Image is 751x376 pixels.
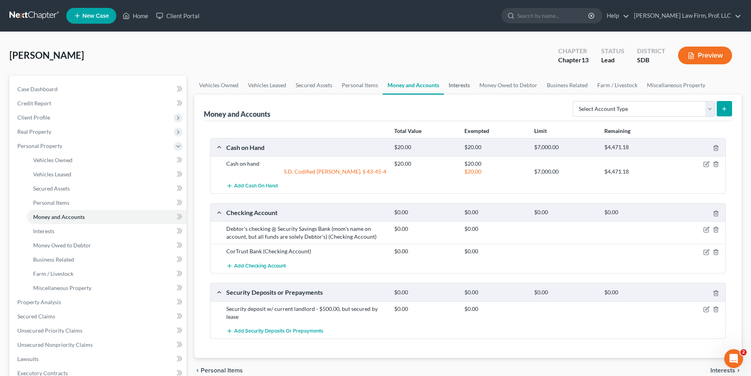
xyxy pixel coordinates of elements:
div: $0.00 [390,247,460,255]
div: Cash on Hand [222,143,390,152]
div: $7,000.00 [530,144,600,151]
a: Money Owed to Debtor [475,76,542,95]
a: Interests [27,224,186,238]
a: Unsecured Nonpriority Claims [11,338,186,352]
div: $20.00 [460,144,530,151]
a: Personal Items [337,76,383,95]
div: $0.00 [460,209,530,216]
a: Personal Items [27,196,186,210]
div: CorTrust Bank (Checking Account) [222,247,390,255]
iframe: Intercom live chat [724,349,743,368]
button: Add Security Deposits or Prepayments [226,324,323,339]
a: Credit Report [11,96,186,110]
a: Vehicles Owned [27,153,186,167]
a: Miscellaneous Property [642,76,710,95]
div: $7,000.00 [530,168,600,176]
div: Cash on hand [222,160,390,168]
a: Lawsuits [11,352,186,366]
a: Interests [444,76,475,95]
a: Property Analysis [11,295,186,309]
span: Secured Assets [33,185,70,192]
div: $20.00 [390,160,460,168]
button: Interests chevron_right [710,367,742,374]
strong: Remaining [604,127,630,134]
span: Personal Items [201,367,243,374]
span: Money and Accounts [33,213,85,220]
a: [PERSON_NAME] Law Firm, Prof. LLC [630,9,741,23]
a: Help [603,9,629,23]
div: $0.00 [460,247,530,255]
a: Miscellaneous Property [27,281,186,295]
span: Interests [710,367,735,374]
div: Security Deposits or Prepayments [222,288,390,296]
div: Chapter [558,47,589,56]
div: District [637,47,665,56]
div: $20.00 [390,144,460,151]
span: Miscellaneous Property [33,284,91,291]
span: Case Dashboard [17,86,58,92]
a: Client Portal [152,9,203,23]
div: $0.00 [530,209,600,216]
a: Unsecured Priority Claims [11,324,186,338]
div: $0.00 [460,305,530,313]
a: Business Related [27,253,186,267]
span: Farm / Livestock [33,270,73,277]
span: Property Analysis [17,299,61,305]
a: Secured Assets [291,76,337,95]
div: $0.00 [390,225,460,233]
strong: Limit [534,127,547,134]
span: Add Security Deposits or Prepayments [234,328,323,334]
a: Farm / Livestock [593,76,642,95]
div: Lead [601,56,624,65]
a: Money and Accounts [27,210,186,224]
div: $4,471.18 [600,168,670,176]
span: Credit Report [17,100,51,107]
a: Money and Accounts [383,76,444,95]
span: Personal Property [17,142,62,149]
div: Chapter [558,56,589,65]
strong: Total Value [394,127,421,134]
span: Unsecured Nonpriority Claims [17,341,93,348]
span: Lawsuits [17,355,39,362]
a: Home [119,9,152,23]
div: $0.00 [390,305,460,313]
button: chevron_left Personal Items [194,367,243,374]
span: Vehicles Leased [33,171,71,178]
a: Case Dashboard [11,82,186,96]
div: Money and Accounts [204,109,270,119]
div: Security deposit w/ current landlord - $500.00, but secured by lease [222,305,390,321]
div: Status [601,47,624,56]
span: Add Cash on Hand [234,183,278,189]
span: Personal Items [33,199,69,206]
div: $20.00 [460,160,530,168]
a: Farm / Livestock [27,267,186,281]
i: chevron_right [735,367,742,374]
span: Vehicles Owned [33,157,73,163]
a: Vehicles Leased [243,76,291,95]
a: Vehicles Leased [27,167,186,181]
div: $0.00 [390,289,460,296]
span: Business Related [33,256,74,263]
a: Vehicles Owned [194,76,243,95]
div: $0.00 [530,289,600,296]
div: SDB [637,56,665,65]
div: Checking Account [222,208,390,217]
div: $0.00 [600,209,670,216]
a: Money Owed to Debtor [27,238,186,253]
span: Unsecured Priority Claims [17,327,82,334]
strong: Exempted [464,127,489,134]
span: 13 [581,56,589,64]
button: Add Cash on Hand [226,179,278,193]
a: Secured Assets [27,181,186,196]
span: Client Profile [17,114,50,121]
span: Real Property [17,128,51,135]
button: Add Checking Account [226,258,286,273]
div: Debtor's checking @ Security Savings Bank (mom's name on account, but all funds are solely Debtor... [222,225,390,241]
a: Secured Claims [11,309,186,324]
div: $20.00 [460,168,530,176]
div: $0.00 [600,289,670,296]
div: $4,471.18 [600,144,670,151]
a: Business Related [542,76,593,95]
button: Preview [678,47,732,64]
div: $0.00 [390,209,460,216]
